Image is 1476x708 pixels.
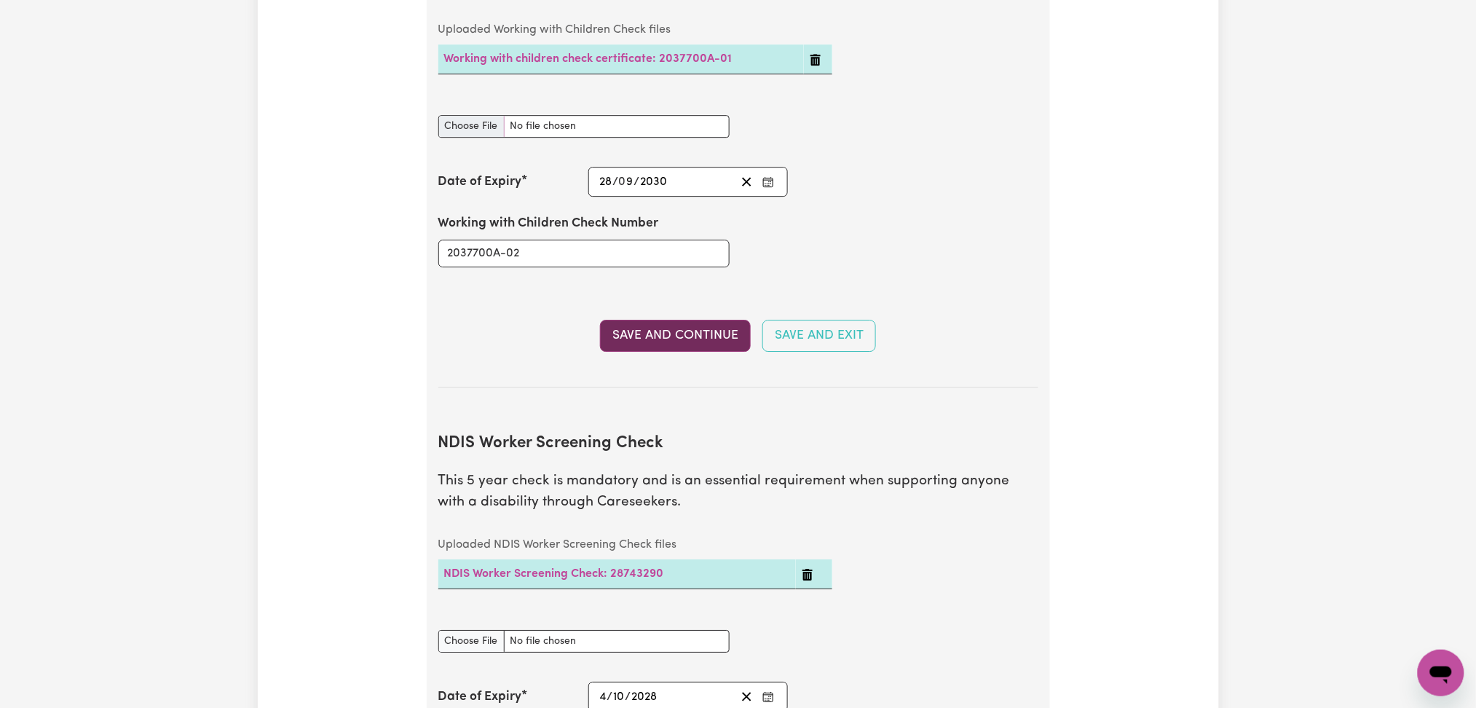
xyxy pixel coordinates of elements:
span: / [613,176,619,189]
button: Save and Continue [600,320,751,352]
input: -- [599,687,607,707]
h2: NDIS Worker Screening Check [438,434,1038,454]
span: / [634,176,640,189]
button: Enter the Date of Expiry of your NDIS Worker Screening Check [758,687,778,707]
label: Date of Expiry [438,688,522,707]
label: Date of Expiry [438,173,522,192]
caption: Uploaded NDIS Worker Screening Check files [438,530,832,559]
input: -- [620,172,634,192]
a: Working with children check certificate: 2037700A-01 [444,53,733,65]
input: ---- [640,172,668,192]
label: Working with Children Check Number [438,214,659,233]
iframe: Button to launch messaging window [1418,650,1464,696]
p: This 5 year check is mandatory and is an essential requirement when supporting anyone with a disa... [438,471,1038,514]
button: Enter the Date of Expiry of your Working with Children Check [758,172,778,192]
button: Delete Working with children check certificate: 2037700A-01 [810,50,821,68]
span: / [625,691,631,704]
a: NDIS Worker Screening Check: 28743290 [444,568,664,580]
button: Delete NDIS Worker Screening Check: 28743290 [802,565,813,583]
span: / [607,691,613,704]
input: -- [613,687,625,707]
input: -- [599,172,613,192]
button: Save and Exit [762,320,876,352]
caption: Uploaded Working with Children Check files [438,15,832,44]
button: Clear date [735,172,758,192]
span: 0 [619,176,626,188]
input: ---- [631,687,658,707]
button: Clear date [735,687,758,707]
